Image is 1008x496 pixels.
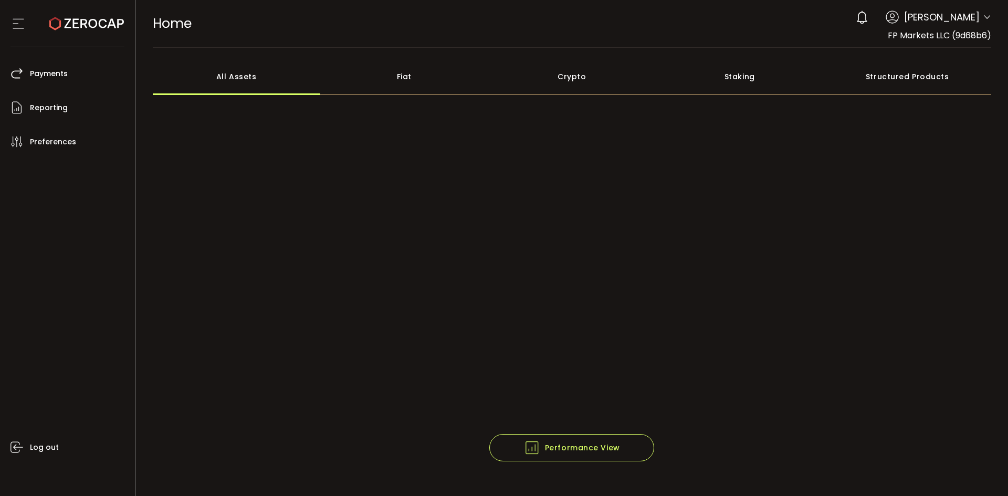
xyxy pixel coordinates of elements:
span: Payments [30,66,68,81]
span: Performance View [524,440,620,456]
span: [PERSON_NAME] [904,10,980,24]
div: Staking [656,58,824,95]
span: Home [153,14,192,33]
span: FP Markets LLC (9d68b6) [888,29,991,41]
span: Reporting [30,100,68,115]
span: Log out [30,440,59,455]
div: Crypto [488,58,656,95]
div: All Assets [153,58,321,95]
div: Structured Products [824,58,992,95]
span: Preferences [30,134,76,150]
button: Performance View [489,434,654,461]
div: Fiat [320,58,488,95]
